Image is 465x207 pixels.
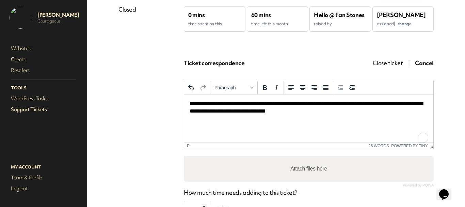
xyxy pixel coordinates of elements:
span: Cancel [415,59,434,67]
button: Align right [308,82,320,93]
div: indentation [333,81,359,94]
a: Support Tickets [10,105,78,114]
button: Undo [186,82,197,93]
a: Team & Profile [10,173,78,182]
a: Powered by Tiny [391,144,428,148]
span: change [398,21,412,27]
div: p [187,144,190,148]
span: raised by [314,21,332,27]
a: Clients [10,55,78,64]
p: Courageous [37,18,79,24]
a: Websites [10,44,78,53]
button: Align left [285,82,297,93]
button: Justify [320,82,332,93]
button: Bold [259,82,271,93]
button: 26 words [368,144,389,148]
span: | [408,59,410,67]
button: Formats [212,82,256,93]
div: history [184,81,210,94]
div: styles [210,81,258,94]
span: time spent on this [188,21,222,27]
button: Decrease indent [335,82,346,93]
div: formatting [258,81,284,94]
p: Tools [10,84,78,92]
button: Redo [197,82,209,93]
a: Resellers [10,65,78,75]
p: How much time needs adding to this ticket? [184,189,434,197]
span: Paragraph [214,85,248,90]
label: Attach files here [288,162,330,176]
a: WordPress Tasks [10,94,78,103]
button: Increase indent [346,82,358,93]
span: Close ticket [373,59,403,67]
span: Hello @ Fan Stones [314,11,365,19]
a: Closed [118,5,148,14]
span: Ticket correspondence [184,59,245,67]
a: Log out [10,184,78,193]
span: [PERSON_NAME] [377,11,426,19]
span: time left this month [251,21,288,27]
span: 60 mins [251,11,271,19]
iframe: chat widget [436,180,458,200]
p: My Account [10,163,78,172]
p: [PERSON_NAME] [37,12,79,18]
span: | [394,21,395,27]
iframe: Rich Text Area [184,94,433,143]
button: Italic [271,82,282,93]
a: Powered by PQINA [403,184,434,187]
span: assigned [377,21,412,27]
div: Resize [428,143,433,149]
button: Align center [297,82,308,93]
div: alignment [284,81,333,94]
span: 0 mins [188,11,205,19]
